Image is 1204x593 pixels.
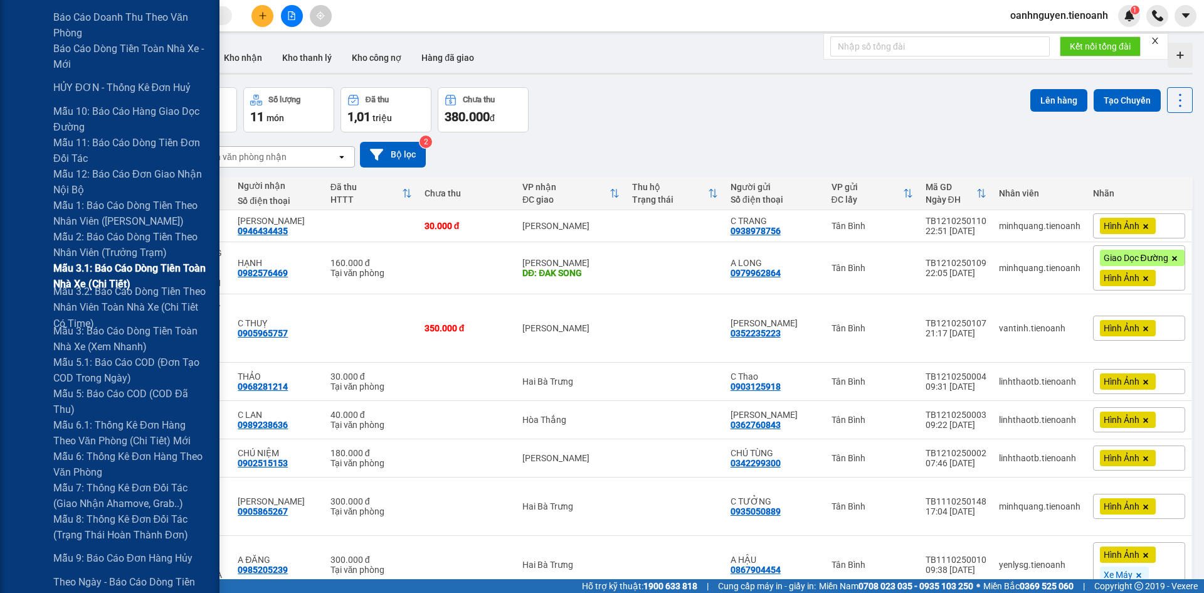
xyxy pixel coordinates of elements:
[731,258,819,268] div: A LONG
[976,584,980,589] span: ⚪️
[731,318,819,328] div: ANH ĐAN
[926,410,986,420] div: TB1210250003
[347,109,371,124] span: 1,01
[330,258,412,268] div: 160.000 đ
[819,579,973,593] span: Miền Nam
[926,458,986,468] div: 07:46 [DATE]
[1060,36,1141,56] button: Kết nối tổng đài
[731,448,819,458] div: CHÚ TÙNG
[1020,581,1074,591] strong: 0369 525 060
[238,181,317,191] div: Người nhận
[919,177,993,210] th: Toggle SortBy
[926,318,986,328] div: TB1210250107
[858,581,973,591] strong: 0708 023 035 - 0935 103 250
[832,221,913,231] div: Tân Bình
[411,43,484,73] button: Hàng đã giao
[1104,414,1139,425] span: Hình Ảnh
[999,415,1080,425] div: linhthaotb.tienoanh
[238,318,317,328] div: C THUỴ
[330,448,412,458] div: 180.000 đ
[425,188,510,198] div: Chưa thu
[330,195,402,205] div: HTTT
[463,95,495,104] div: Chưa thu
[238,410,317,420] div: C LAN
[522,221,620,231] div: [PERSON_NAME]
[832,415,913,425] div: Tân Bình
[238,506,288,516] div: 0905865267
[1151,36,1159,45] span: close
[490,113,495,123] span: đ
[330,496,412,506] div: 300.000 đ
[238,565,288,575] div: 0985205239
[731,506,781,516] div: 0935050889
[1152,10,1163,21] img: phone-icon
[731,216,819,226] div: C TRANG
[926,555,986,565] div: TB1110250010
[214,43,272,73] button: Kho nhận
[999,323,1080,333] div: vantinh.tienoanh
[731,555,819,565] div: A HẬU
[1133,6,1137,14] span: 1
[330,268,412,278] div: Tại văn phòng
[830,36,1050,56] input: Nhập số tổng đài
[425,221,510,231] div: 30.000 đ
[258,11,267,20] span: plus
[1104,323,1139,334] span: Hình Ảnh
[632,182,707,192] div: Thu hộ
[522,377,620,387] div: Hai Bà Trưng
[438,87,529,132] button: Chưa thu380.000đ
[832,195,903,205] div: ĐC lấy
[731,458,781,468] div: 0342299300
[53,511,210,543] span: Mẫu 8: Thống kê đơn đối tác (Trạng thái hoàn thành đơn)
[926,382,986,392] div: 09:31 [DATE]
[238,371,317,382] div: THẢO
[832,323,913,333] div: Tân Bình
[983,579,1074,593] span: Miền Bắc
[926,328,986,338] div: 21:17 [DATE]
[926,182,976,192] div: Mã GD
[1104,549,1139,560] span: Hình Ảnh
[238,555,317,565] div: A ĐĂNG
[238,196,317,206] div: Số điện thoại
[999,501,1080,511] div: minhquang.tienoanh
[522,182,610,192] div: VP nhận
[582,579,697,593] span: Hỗ trợ kỹ thuật:
[1104,220,1139,232] span: Hình Ảnh
[731,182,819,192] div: Người gửi
[1175,5,1196,27] button: caret-down
[1104,501,1139,512] span: Hình Ảnh
[425,323,510,333] div: 350.000 đ
[999,453,1080,463] div: linhthaotb.tienoanh
[330,458,412,468] div: Tại văn phòng
[445,109,490,124] span: 380.000
[731,565,781,575] div: 0867904454
[707,579,709,593] span: |
[330,410,412,420] div: 40.000 đ
[522,323,620,333] div: [PERSON_NAME]
[832,501,913,511] div: Tân Bình
[238,458,288,468] div: 0902515153
[999,188,1080,198] div: Nhân viên
[1000,8,1118,23] span: oanhnguyen.tienoanh
[1030,89,1087,112] button: Lên hàng
[53,166,210,198] span: Mẫu 12: Báo cáo đơn giao nhận nội bộ
[731,195,819,205] div: Số điện thoại
[1083,579,1085,593] span: |
[832,263,913,273] div: Tân Bình
[1094,89,1161,112] button: Tạo Chuyến
[53,550,193,566] span: Mẫu 9: Báo cáo đơn hàng hủy
[53,198,210,229] span: Mẫu 1: Báo cáo dòng tiền theo nhân viên ([PERSON_NAME])
[1093,188,1185,198] div: Nhãn
[731,371,819,382] div: C Thao
[310,5,332,27] button: aim
[926,258,986,268] div: TB1210250109
[53,480,210,511] span: Mẫu 7: Thống kê đơn đối tác (Giao nhận Ahamove, Grab..)
[330,506,412,516] div: Tại văn phòng
[268,95,300,104] div: Số lượng
[926,268,986,278] div: 22:05 [DATE]
[731,328,781,338] div: 0352235223
[238,216,317,226] div: C Đan
[281,5,303,27] button: file-add
[1168,43,1193,68] div: Tạo kho hàng mới
[516,177,626,210] th: Toggle SortBy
